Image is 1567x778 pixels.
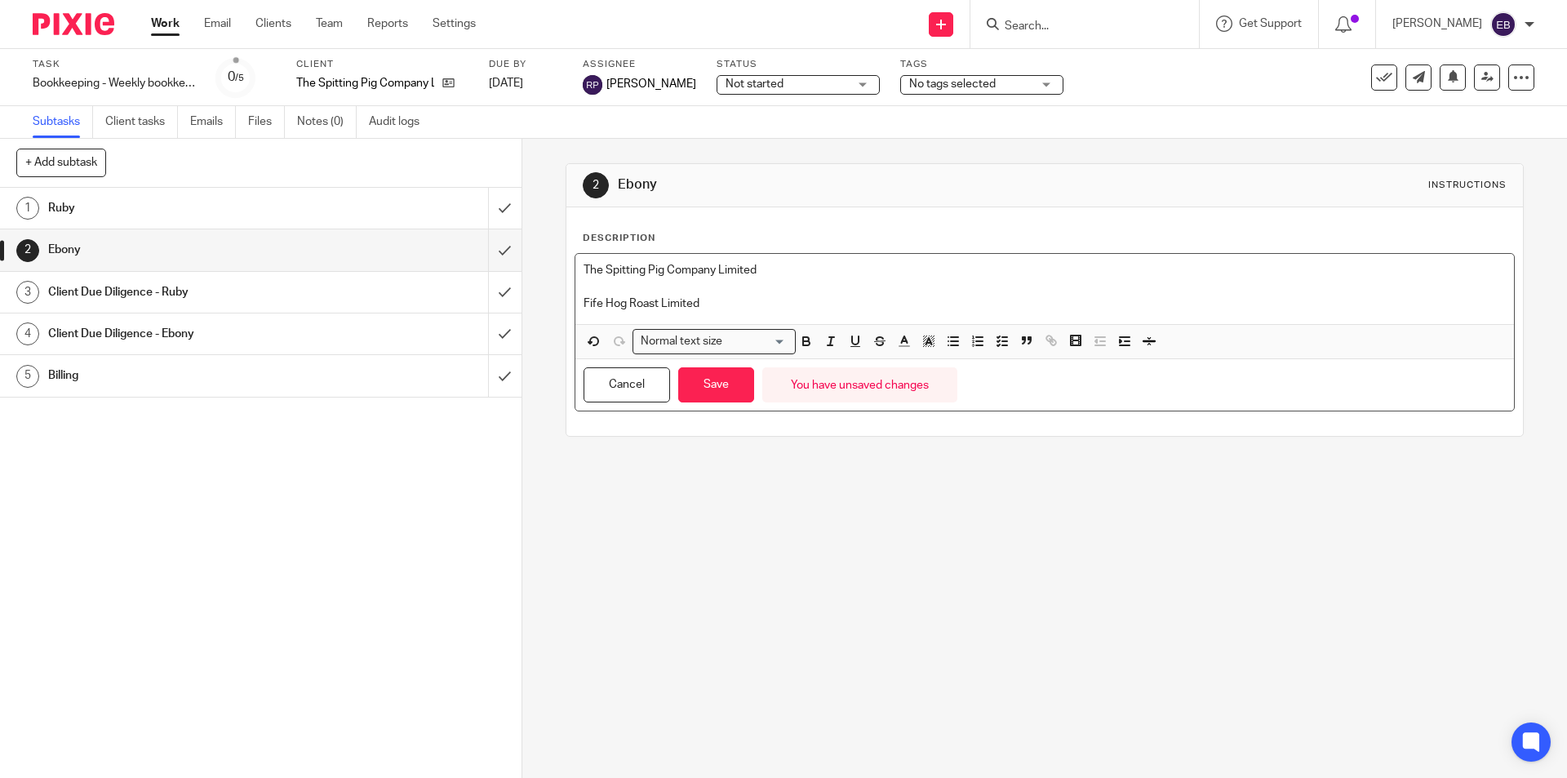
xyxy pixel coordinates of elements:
[16,281,39,304] div: 3
[33,13,114,35] img: Pixie
[296,58,468,71] label: Client
[584,367,670,402] button: Cancel
[762,367,957,402] div: You have unsaved changes
[583,172,609,198] div: 2
[1490,11,1516,38] img: svg%3E
[433,16,476,32] a: Settings
[16,149,106,176] button: + Add subtask
[228,68,244,87] div: 0
[33,106,93,138] a: Subtasks
[48,196,331,220] h1: Ruby
[16,322,39,345] div: 4
[1003,20,1150,34] input: Search
[316,16,343,32] a: Team
[584,262,1505,278] p: The Spitting Pig Company Limited
[727,333,786,350] input: Search for option
[1392,16,1482,32] p: [PERSON_NAME]
[618,176,1080,193] h1: Ebony
[678,367,754,402] button: Save
[255,16,291,32] a: Clients
[48,238,331,262] h1: Ebony
[248,106,285,138] a: Files
[33,58,196,71] label: Task
[367,16,408,32] a: Reports
[297,106,357,138] a: Notes (0)
[583,75,602,95] img: svg%3E
[900,58,1063,71] label: Tags
[105,106,178,138] a: Client tasks
[717,58,880,71] label: Status
[48,363,331,388] h1: Billing
[16,239,39,262] div: 2
[48,280,331,305] h1: Client Due Diligence - Ruby
[296,75,434,91] p: The Spitting Pig Company Ltd
[584,296,1505,312] p: Fife Hog Roast Limited
[909,78,996,90] span: No tags selected
[48,322,331,346] h1: Client Due Diligence - Ebony
[583,58,696,71] label: Assignee
[1239,18,1302,29] span: Get Support
[633,329,796,354] div: Search for option
[637,333,726,350] span: Normal text size
[33,75,196,91] div: Bookkeeping - Weekly bookkeeping SP group
[369,106,432,138] a: Audit logs
[489,78,523,89] span: [DATE]
[726,78,783,90] span: Not started
[16,197,39,220] div: 1
[489,58,562,71] label: Due by
[190,106,236,138] a: Emails
[606,76,696,92] span: [PERSON_NAME]
[583,232,655,245] p: Description
[1428,179,1507,192] div: Instructions
[16,365,39,388] div: 5
[151,16,180,32] a: Work
[235,73,244,82] small: /5
[204,16,231,32] a: Email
